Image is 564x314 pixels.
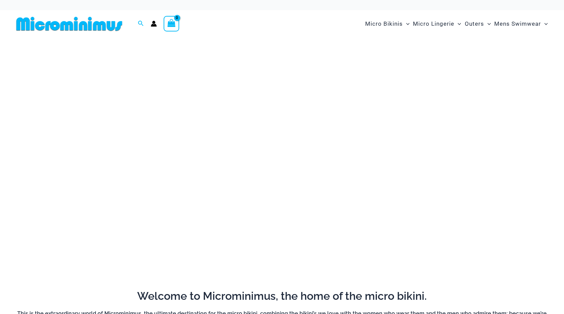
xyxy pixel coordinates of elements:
[164,16,179,31] a: View Shopping Cart, empty
[413,15,454,32] span: Micro Lingerie
[454,15,461,32] span: Menu Toggle
[541,15,548,32] span: Menu Toggle
[411,14,463,34] a: Micro LingerieMenu ToggleMenu Toggle
[365,15,403,32] span: Micro Bikinis
[14,16,125,31] img: MM SHOP LOGO FLAT
[465,15,484,32] span: Outers
[138,20,144,28] a: Search icon link
[363,14,411,34] a: Micro BikinisMenu ToggleMenu Toggle
[14,289,550,303] h2: Welcome to Microminimus, the home of the micro bikini.
[463,14,493,34] a: OutersMenu ToggleMenu Toggle
[484,15,491,32] span: Menu Toggle
[403,15,410,32] span: Menu Toggle
[493,14,549,34] a: Mens SwimwearMenu ToggleMenu Toggle
[362,13,550,35] nav: Site Navigation
[494,15,541,32] span: Mens Swimwear
[151,21,157,27] a: Account icon link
